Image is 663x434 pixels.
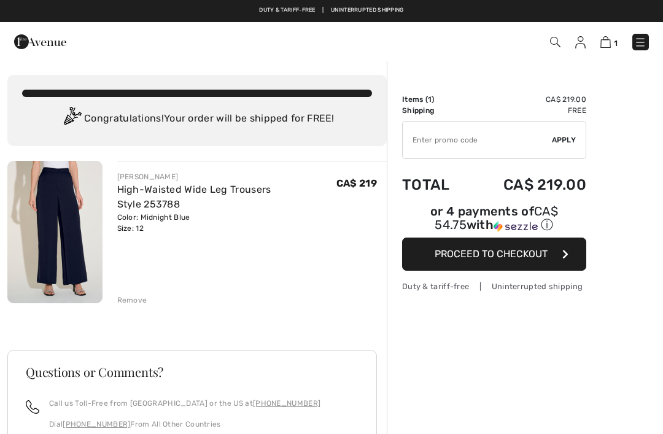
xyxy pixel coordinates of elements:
[402,206,586,233] div: or 4 payments of with
[469,94,586,105] td: CA$ 219.00
[402,164,469,206] td: Total
[403,122,552,158] input: Promo code
[22,107,372,131] div: Congratulations! Your order will be shipped for FREE!
[435,248,548,260] span: Proceed to Checkout
[402,281,586,292] div: Duty & tariff-free | Uninterrupted shipping
[253,399,320,408] a: [PHONE_NUMBER]
[552,134,576,145] span: Apply
[469,105,586,116] td: Free
[494,221,538,232] img: Sezzle
[117,295,147,306] div: Remove
[550,37,560,47] img: Search
[336,177,377,189] span: CA$ 219
[428,95,432,104] span: 1
[469,164,586,206] td: CA$ 219.00
[117,212,336,234] div: Color: Midnight Blue Size: 12
[7,161,103,303] img: High-Waisted Wide Leg Trousers Style 253788
[634,36,646,48] img: Menu
[614,39,618,48] span: 1
[402,238,586,271] button: Proceed to Checkout
[600,36,611,48] img: Shopping Bag
[26,366,359,378] h3: Questions or Comments?
[575,36,586,48] img: My Info
[60,107,84,131] img: Congratulation2.svg
[402,206,586,238] div: or 4 payments ofCA$ 54.75withSezzle Click to learn more about Sezzle
[14,35,66,47] a: 1ère Avenue
[49,419,320,430] p: Dial From All Other Countries
[402,105,469,116] td: Shipping
[600,34,618,49] a: 1
[14,29,66,54] img: 1ère Avenue
[117,184,271,210] a: High-Waisted Wide Leg Trousers Style 253788
[402,94,469,105] td: Items ( )
[26,400,39,414] img: call
[63,420,130,428] a: [PHONE_NUMBER]
[435,204,558,232] span: CA$ 54.75
[117,171,336,182] div: [PERSON_NAME]
[49,398,320,409] p: Call us Toll-Free from [GEOGRAPHIC_DATA] or the US at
